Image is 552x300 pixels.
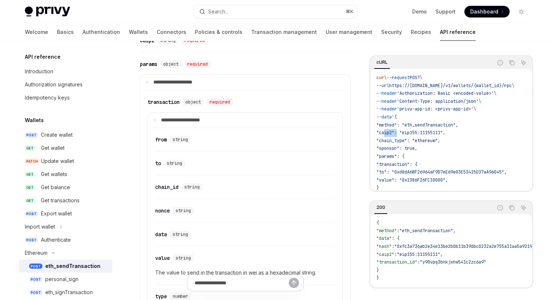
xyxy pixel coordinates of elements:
[155,183,179,191] div: chain_id
[389,83,512,89] span: https://[DOMAIN_NAME]/v1/wallets/{wallet_id}/rpc
[19,181,112,194] a: GETGet balance
[41,144,65,152] div: Get wallet
[326,23,372,41] a: User management
[381,23,402,41] a: Security
[507,58,517,67] button: Copy the contents from the code block
[25,132,38,138] span: POST
[387,75,410,81] span: --request
[25,7,70,17] img: light logo
[155,207,170,214] div: nonce
[155,160,161,167] div: to
[176,255,191,261] span: string
[376,114,392,120] span: --data
[184,184,200,190] span: string
[507,203,517,213] button: Copy the contents from the code block
[19,246,112,260] button: Toggle Ethereum section
[25,222,55,231] div: Import wallet
[412,8,427,15] a: Demo
[376,145,417,151] span: "sponsor": true,
[140,61,157,68] div: params
[207,98,233,106] div: required
[470,8,498,15] span: Dashboard
[374,203,387,212] div: 200
[208,7,229,16] div: Search...
[19,220,112,233] button: Toggle Import wallet section
[436,8,456,15] a: Support
[173,231,188,237] span: string
[167,160,182,166] span: string
[376,130,445,136] span: "caip2": "eip155:11155111",
[397,98,479,104] span: 'Content-Type: application/json'
[157,23,186,41] a: Connectors
[251,23,317,41] a: Transaction management
[173,137,188,143] span: string
[19,141,112,155] a: GETGet wallet
[29,264,42,269] span: POST
[376,275,379,281] span: }
[519,58,528,67] button: Ask AI
[376,75,387,81] span: curl
[25,172,35,177] span: GET
[45,275,78,284] div: personal_sign
[376,83,389,89] span: --url
[392,114,397,120] span: '{
[19,194,112,207] a: GETGet transactions
[25,159,39,164] span: PATCH
[19,286,112,299] a: POSTeth_signTransaction
[29,277,42,282] span: POST
[417,259,420,265] span: :
[376,153,405,159] span: "params": {
[29,290,42,295] span: POST
[184,61,211,68] div: required
[397,228,399,234] span: :
[19,273,112,286] a: POSTpersonal_sign
[41,183,70,192] div: Get balance
[25,211,38,217] span: POST
[376,106,397,112] span: --header
[410,75,420,81] span: POST
[494,90,497,96] span: \
[25,145,35,151] span: GET
[392,243,394,249] span: :
[19,65,112,78] a: Introduction
[41,130,73,139] div: Create wallet
[195,275,289,291] input: Ask a question...
[19,91,112,104] a: Idempotency keys
[376,252,394,257] span: "caip2"
[519,203,528,213] button: Ask AI
[25,80,83,89] div: Authorization signatures
[376,169,507,175] span: "to": "0xd8dA6BF26964aF9D7eEd9e03E53415D37aA96045",
[376,161,417,167] span: "transaction": {
[289,278,299,288] button: Send message
[19,155,112,168] a: PATCHUpdate wallet
[19,260,112,273] a: POSTeth_sendTransaction
[420,75,422,81] span: \
[392,235,399,241] span: : {
[464,6,510,17] a: Dashboard
[479,98,481,104] span: \
[155,268,335,277] span: The value to send in the transaction in wei as a hexadecimal string.
[397,106,474,112] span: 'privy-app-id: <privy-app-id>'
[512,83,514,89] span: \
[376,177,448,183] span: "value": "0x2386F26FC10000",
[57,23,74,41] a: Basics
[440,252,443,257] span: ,
[129,23,148,41] a: Wallets
[25,67,53,76] div: Introduction
[41,170,67,179] div: Get wallets
[495,203,505,213] button: Report incorrect code
[376,259,417,265] span: "transaction_id"
[185,99,201,105] span: object
[376,267,379,273] span: }
[397,252,440,257] span: "eip155:11155111"
[195,23,242,41] a: Policies & controls
[376,98,397,104] span: --header
[41,157,74,165] div: Update wallet
[83,23,120,41] a: Authentication
[374,58,390,67] div: cURL
[376,185,379,191] span: }
[376,228,397,234] span: "method"
[376,220,379,226] span: {
[346,9,353,15] span: ⌘ K
[19,207,112,220] a: POSTExport wallet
